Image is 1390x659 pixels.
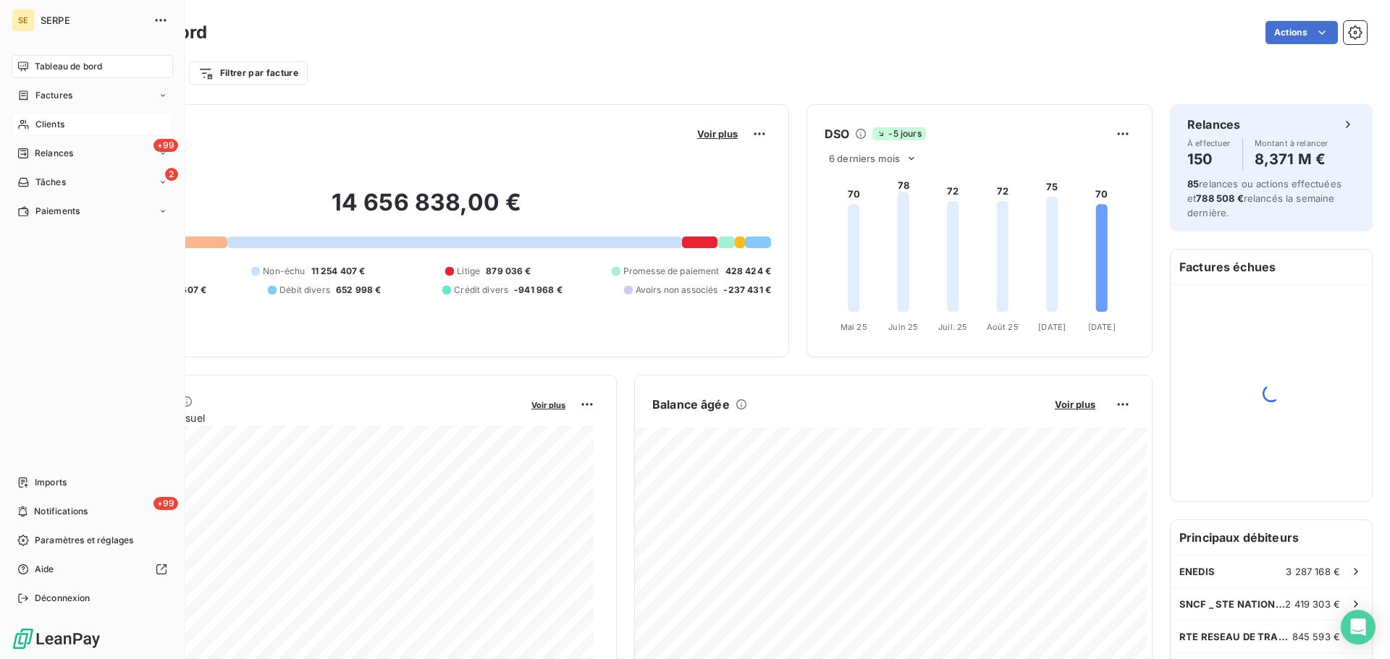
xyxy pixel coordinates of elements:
a: Aide [12,558,173,581]
h6: Relances [1187,116,1240,133]
tspan: Juin 25 [888,322,918,332]
span: Voir plus [697,128,738,140]
span: -237 431 € [723,284,771,297]
button: Filtrer par facture [189,61,308,85]
span: 85 [1187,178,1199,190]
span: Débit divers [279,284,330,297]
span: Montant à relancer [1255,139,1328,148]
span: Chiffre d'affaires mensuel [82,410,521,425]
span: Relances [35,147,73,160]
button: Voir plus [693,127,742,140]
span: relances ou actions effectuées et relancés la semaine dernière. [1187,178,1341,218]
span: SERPE [41,14,145,26]
h6: DSO [825,125,849,143]
span: Avoirs non associés [636,284,718,297]
button: Voir plus [527,398,570,411]
div: SE [12,9,35,32]
span: 845 593 € [1292,631,1340,642]
tspan: Mai 25 [841,322,867,332]
h4: 8,371 M € [1255,148,1328,171]
span: Tableau de bord [35,60,102,73]
span: RTE RESEAU DE TRANSPORT ELECTRICITE [1179,631,1292,642]
h6: Balance âgée [652,396,730,413]
span: Imports [35,476,67,489]
button: Actions [1265,21,1338,44]
span: 6 derniers mois [829,153,900,164]
tspan: [DATE] [1088,322,1116,332]
img: Logo LeanPay [12,627,101,650]
span: Aide [35,563,54,576]
span: 879 036 € [486,265,531,278]
span: -941 968 € [514,284,563,297]
span: Déconnexion [35,592,90,605]
h6: Principaux débiteurs [1171,520,1372,555]
span: 652 998 € [336,284,381,297]
span: Voir plus [531,400,565,410]
span: Crédit divers [454,284,508,297]
span: ENEDIS [1179,566,1215,577]
span: Factures [35,89,72,102]
div: Open Intercom Messenger [1341,610,1376,645]
span: 11 254 407 € [311,265,366,278]
h6: Factures échues [1171,250,1372,284]
span: 428 424 € [725,265,771,278]
span: 3 287 168 € [1286,566,1340,577]
span: 788 508 € [1196,192,1243,204]
span: SNCF _ STE NATIONALE [1179,598,1285,610]
tspan: [DATE] [1038,322,1066,332]
span: Non-échu [263,265,305,278]
span: +99 [153,497,178,510]
span: 2 [165,168,178,181]
span: Promesse de paiement [623,265,720,278]
span: Tâches [35,176,66,189]
h4: 150 [1187,148,1231,171]
span: Paramètres et réglages [35,534,133,547]
span: Clients [35,118,64,131]
span: +99 [153,139,178,152]
tspan: Juil. 25 [938,322,967,332]
span: 2 419 303 € [1285,598,1340,610]
button: Voir plus [1050,398,1100,411]
h2: 14 656 838,00 € [82,188,771,231]
span: Paiements [35,205,80,218]
span: Voir plus [1055,399,1095,410]
tspan: Août 25 [987,322,1019,332]
span: Litige [457,265,480,278]
span: À effectuer [1187,139,1231,148]
span: Notifications [34,505,88,518]
span: -5 jours [872,127,925,140]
